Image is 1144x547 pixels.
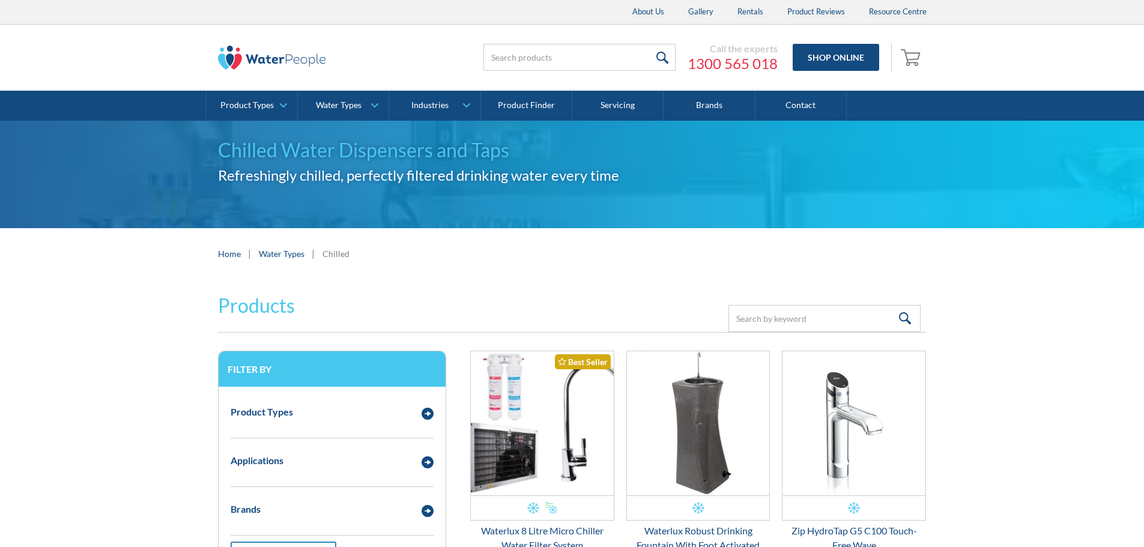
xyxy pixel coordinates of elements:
a: Home [218,247,241,260]
div: Product Types [220,100,274,110]
a: Water Types [298,91,389,121]
a: Product Finder [481,91,572,121]
img: shopping cart [901,47,924,67]
a: Brands [664,91,755,121]
h2: Products [218,291,295,320]
div: | [247,246,253,261]
input: Search products [483,44,676,71]
img: Zip HydroTap G5 C100 Touch-Free Wave [782,351,925,495]
img: The Water People [218,46,326,70]
div: Call the experts [688,43,778,55]
a: Servicing [572,91,664,121]
a: Open empty cart [898,43,927,72]
a: Industries [389,91,480,121]
a: 1300 565 018 [688,55,778,73]
a: Water Types [259,247,304,260]
a: Product Types [207,91,297,121]
img: Waterlux Robust Drinking Fountain With Foot Activated Glass Filler [627,351,770,495]
div: Water Types [316,100,362,110]
div: Brands [231,502,261,516]
a: Shop Online [793,44,879,71]
div: Industries [411,100,449,110]
div: | [310,246,316,261]
h1: Chilled Water Dispensers and Taps [218,136,927,165]
div: Chilled [322,247,350,260]
h2: Refreshingly chilled, perfectly filtered drinking water every time [218,165,927,186]
div: Applications [231,453,283,468]
input: Search by keyword [728,305,921,332]
div: Best Seller [555,354,611,369]
h3: Filter by [228,363,437,375]
a: Contact [755,91,847,121]
div: Product Types [231,405,293,419]
img: Waterlux 8 Litre Micro Chiller Water Filter System [471,351,614,495]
